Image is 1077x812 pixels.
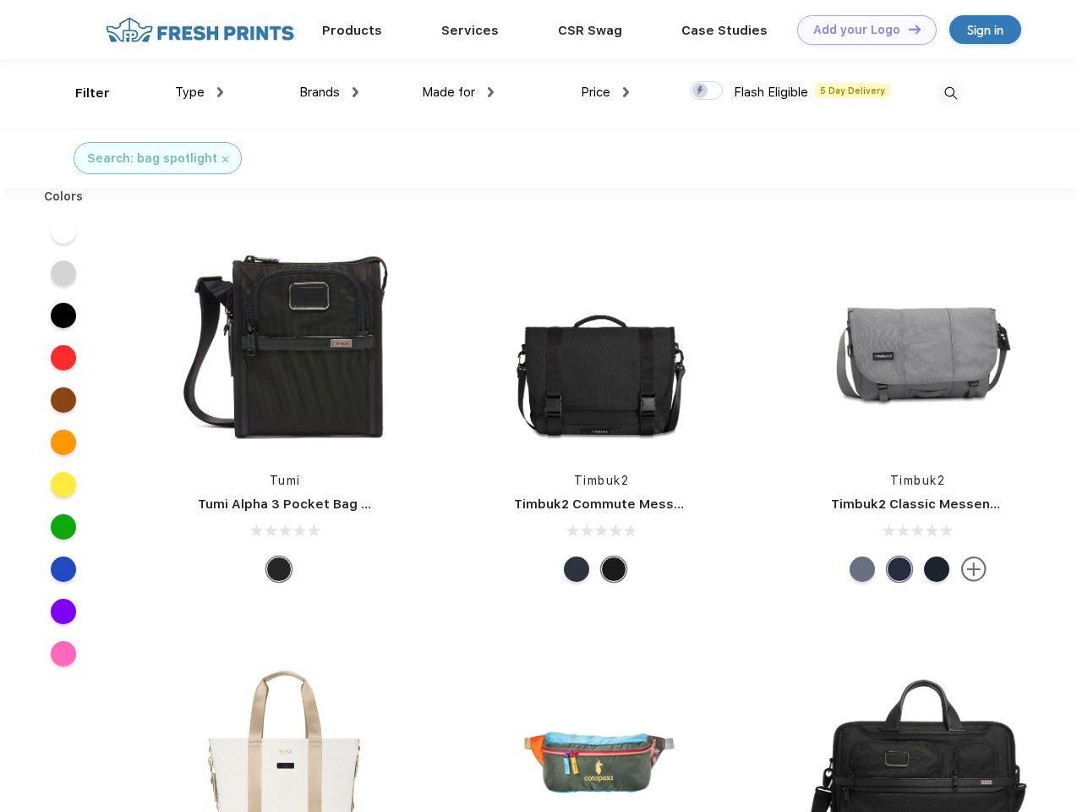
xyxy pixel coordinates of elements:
[574,474,630,487] a: Timbuk2
[937,80,965,107] img: desktop_search.svg
[850,557,875,582] div: Eco Lightbeam
[299,85,340,100] span: Brands
[581,85,610,100] span: Price
[422,85,475,100] span: Made for
[353,87,358,97] img: dropdown.png
[488,87,494,97] img: dropdown.png
[734,85,808,100] span: Flash Eligible
[815,83,890,98] span: 5 Day Delivery
[198,497,396,512] a: Tumi Alpha 3 Pocket Bag Small
[87,150,217,167] div: Search: bag spotlight
[564,557,589,582] div: Eco Nautical
[75,84,110,103] div: Filter
[887,557,912,582] div: Eco Nautical
[172,230,397,455] img: func=resize&h=266
[601,557,626,582] div: Eco Black
[322,23,382,38] a: Products
[175,85,205,100] span: Type
[217,87,223,97] img: dropdown.png
[222,156,228,162] img: filter_cancel.svg
[489,230,713,455] img: func=resize&h=266
[514,497,741,512] a: Timbuk2 Commute Messenger Bag
[909,25,921,34] img: DT
[806,230,1031,455] img: func=resize&h=266
[266,557,292,582] div: Black
[270,474,301,487] a: Tumi
[967,20,1003,40] div: Sign in
[31,188,96,206] div: Colors
[101,15,299,45] img: fo%20logo%202.webp
[924,557,949,582] div: Eco Monsoon
[949,15,1021,44] a: Sign in
[890,474,946,487] a: Timbuk2
[961,557,987,582] img: more.svg
[623,87,629,97] img: dropdown.png
[831,497,1041,512] a: Timbuk2 Classic Messenger Bag
[813,23,900,37] div: Add your Logo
